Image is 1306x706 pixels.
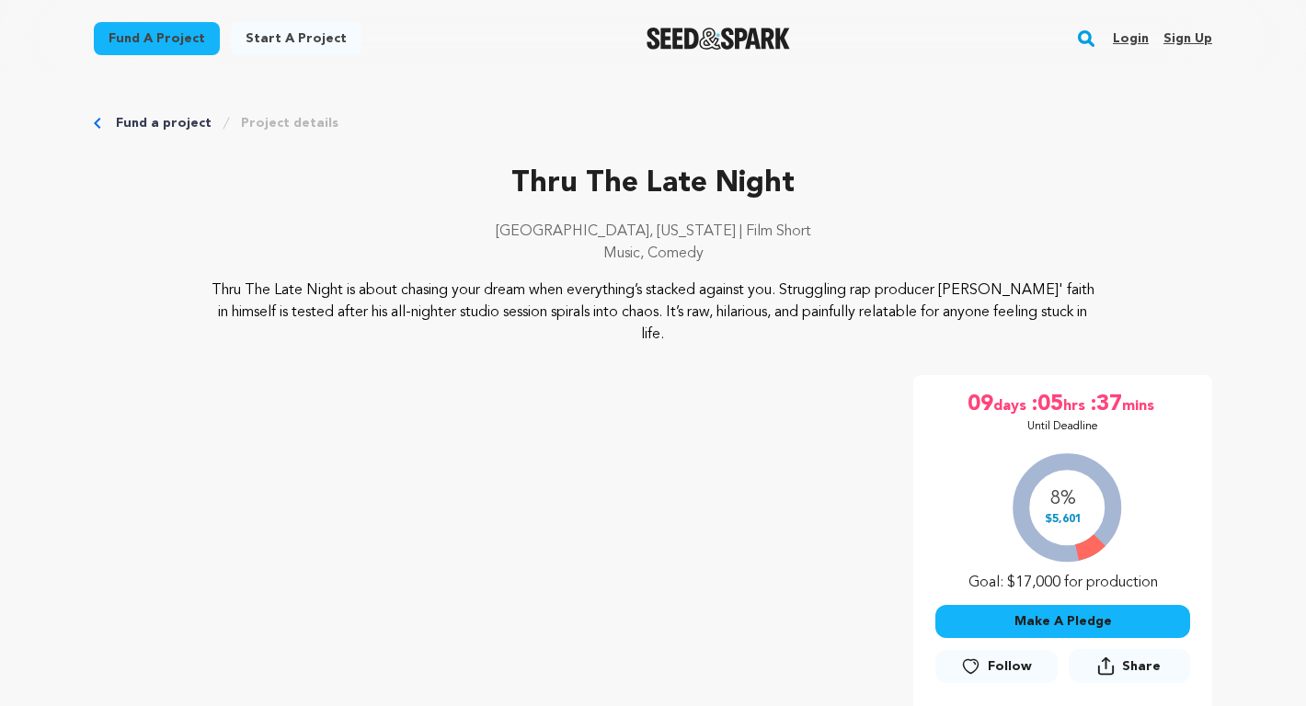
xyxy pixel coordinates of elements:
[94,243,1212,265] p: Music, Comedy
[647,28,791,50] img: Seed&Spark Logo Dark Mode
[993,390,1030,419] span: days
[647,28,791,50] a: Seed&Spark Homepage
[935,650,1057,683] a: Follow
[94,162,1212,206] p: Thru The Late Night
[1027,419,1098,434] p: Until Deadline
[1069,649,1190,690] span: Share
[1089,390,1122,419] span: :37
[1122,390,1158,419] span: mins
[1069,649,1190,683] button: Share
[231,22,361,55] a: Start a project
[1122,657,1161,676] span: Share
[241,114,338,132] a: Project details
[1163,24,1212,53] a: Sign up
[206,279,1101,346] p: Thru The Late Night is about chasing your dream when everything’s stacked against you. Struggling...
[94,114,1212,132] div: Breadcrumb
[968,390,993,419] span: 09
[94,22,220,55] a: Fund a project
[116,114,212,132] a: Fund a project
[1030,390,1063,419] span: :05
[1063,390,1089,419] span: hrs
[94,221,1212,243] p: [GEOGRAPHIC_DATA], [US_STATE] | Film Short
[988,657,1032,676] span: Follow
[1113,24,1149,53] a: Login
[935,605,1190,638] button: Make A Pledge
